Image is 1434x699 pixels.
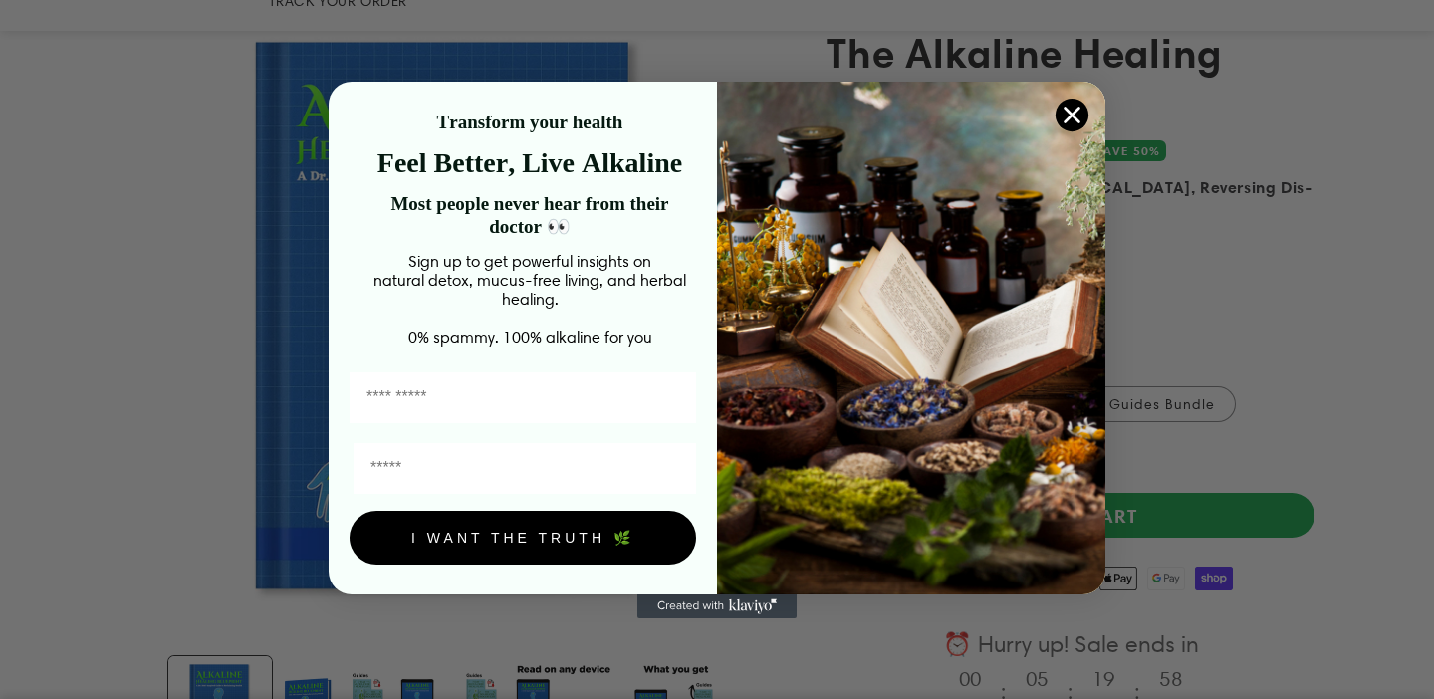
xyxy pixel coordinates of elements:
p: 0% spammy. 100% alkaline for you [363,328,696,347]
strong: Feel Better, Live Alkaline [377,147,682,178]
input: First Name [350,372,696,423]
button: Close dialog [1055,98,1089,132]
img: 4a4a186a-b914-4224-87c7-990d8ecc9bca.jpeg [717,82,1105,594]
strong: Most people never hear from their doctor 👀 [390,193,668,237]
button: I WANT THE TRUTH 🌿 [350,511,696,565]
strong: Transform your health [437,112,623,132]
p: Sign up to get powerful insights on natural detox, mucus-free living, and herbal healing. [363,252,696,309]
a: Created with Klaviyo - opens in a new tab [637,594,797,618]
input: Email [354,443,696,494]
